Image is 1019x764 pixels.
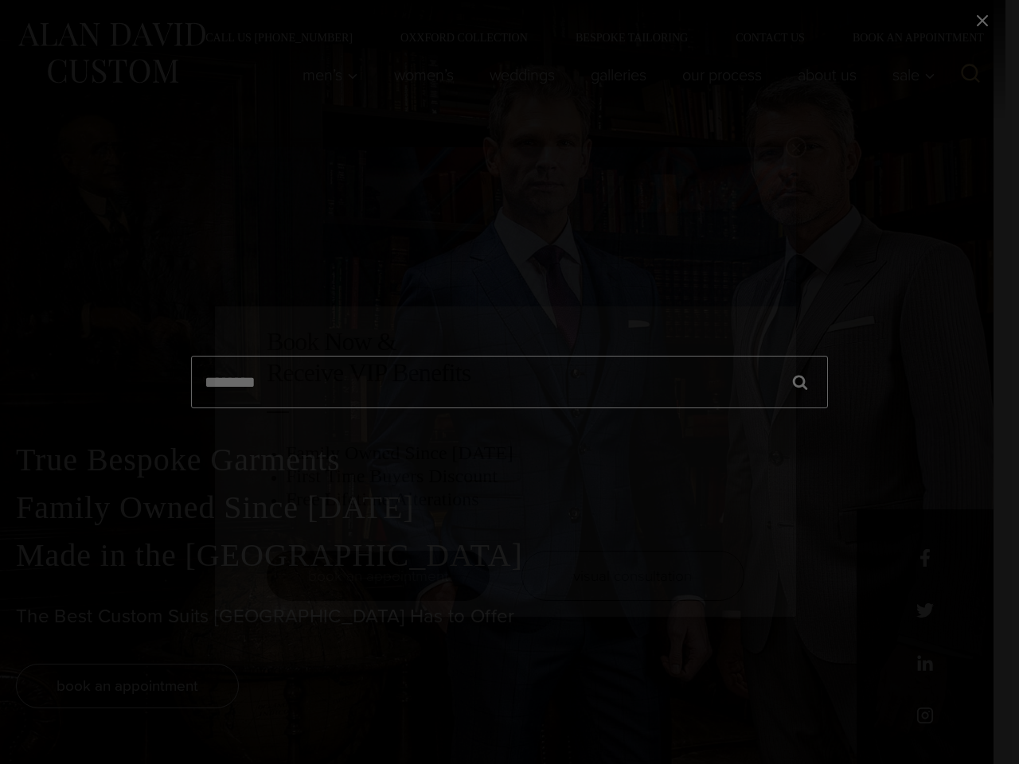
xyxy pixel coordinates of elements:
[786,137,806,158] button: Close
[267,326,744,388] h2: Book Now & Receive VIP Benefits
[521,551,744,601] a: visual consultation
[286,442,744,465] h3: Family Owned Since [DATE]
[267,551,490,601] a: book an appointment
[286,488,744,511] h3: Free Lifetime Alterations
[286,465,744,488] h3: First Time Buyers Discount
